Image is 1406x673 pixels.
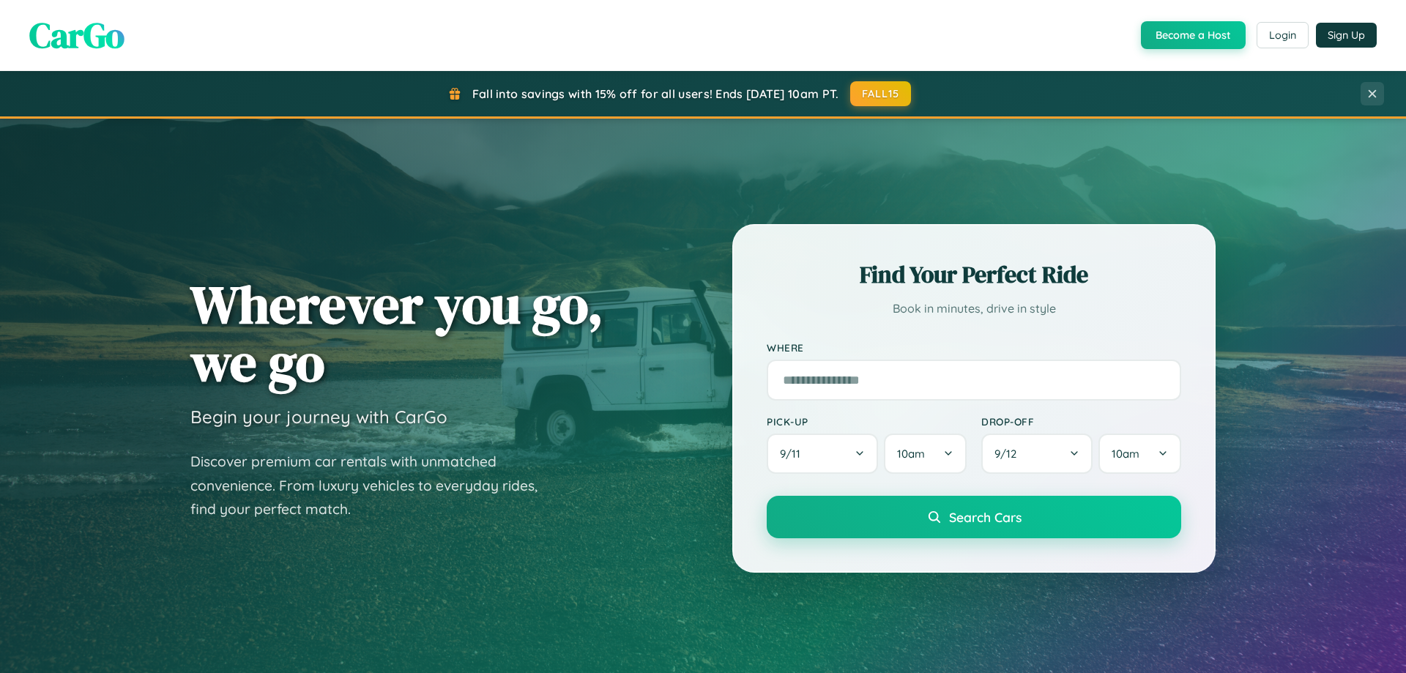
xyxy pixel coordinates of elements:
[949,509,1022,525] span: Search Cars
[767,415,967,428] label: Pick-up
[190,450,557,521] p: Discover premium car rentals with unmatched convenience. From luxury vehicles to everyday rides, ...
[884,434,967,474] button: 10am
[190,275,603,391] h1: Wherever you go, we go
[29,11,124,59] span: CarGo
[190,406,447,428] h3: Begin your journey with CarGo
[897,447,925,461] span: 10am
[1112,447,1139,461] span: 10am
[1257,22,1309,48] button: Login
[981,434,1093,474] button: 9/12
[1141,21,1246,49] button: Become a Host
[767,341,1181,354] label: Where
[767,434,878,474] button: 9/11
[994,447,1024,461] span: 9 / 12
[1098,434,1181,474] button: 10am
[767,298,1181,319] p: Book in minutes, drive in style
[472,86,839,101] span: Fall into savings with 15% off for all users! Ends [DATE] 10am PT.
[1316,23,1377,48] button: Sign Up
[780,447,808,461] span: 9 / 11
[767,259,1181,291] h2: Find Your Perfect Ride
[981,415,1181,428] label: Drop-off
[767,496,1181,538] button: Search Cars
[850,81,912,106] button: FALL15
